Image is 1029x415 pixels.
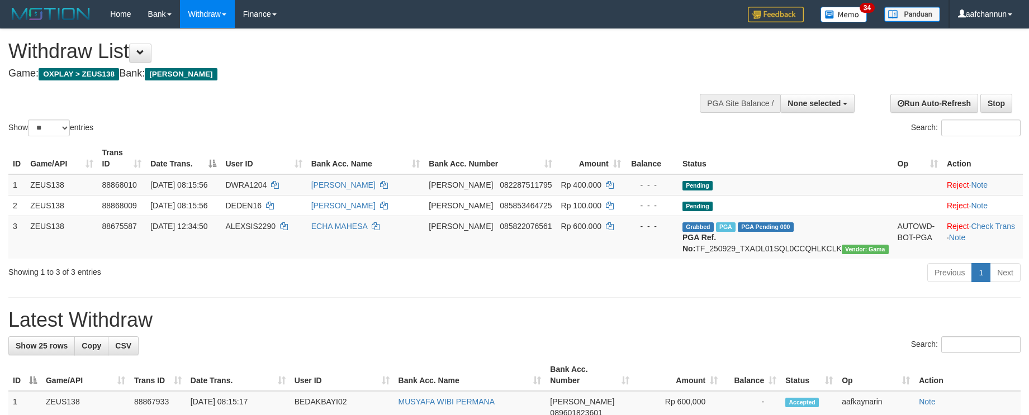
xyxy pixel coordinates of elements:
[860,3,875,13] span: 34
[145,68,217,80] span: [PERSON_NAME]
[424,142,556,174] th: Bank Acc. Number: activate to sort column ascending
[399,397,495,406] a: MUSYAFA WIBI PERMANA
[290,359,394,391] th: User ID: activate to sort column ascending
[39,68,119,80] span: OXPLAY > ZEUS138
[500,201,552,210] span: Copy 085853464725 to clipboard
[947,180,969,189] a: Reject
[102,222,137,231] span: 88675587
[678,142,893,174] th: Status
[500,180,552,189] span: Copy 082287511795 to clipboard
[546,359,634,391] th: Bank Acc. Number: activate to sort column ascending
[557,142,625,174] th: Amount: activate to sort column ascending
[429,201,493,210] span: [PERSON_NAME]
[28,120,70,136] select: Showentries
[394,359,546,391] th: Bank Acc. Name: activate to sort column ascending
[788,99,841,108] span: None selected
[429,180,493,189] span: [PERSON_NAME]
[942,216,1023,259] td: · ·
[26,174,97,195] td: ZEUS138
[8,195,26,216] td: 2
[919,397,936,406] a: Note
[781,359,837,391] th: Status: activate to sort column ascending
[16,341,68,350] span: Show 25 rows
[748,7,804,22] img: Feedback.jpg
[942,195,1023,216] td: ·
[311,180,376,189] a: [PERSON_NAME]
[82,341,101,350] span: Copy
[990,263,1021,282] a: Next
[884,7,940,22] img: panduan.png
[150,180,207,189] span: [DATE] 08:15:56
[949,233,966,242] a: Note
[821,7,867,22] img: Button%20Memo.svg
[186,359,290,391] th: Date Trans.: activate to sort column ascending
[738,222,794,232] span: PGA Pending
[98,142,146,174] th: Trans ID: activate to sort column ascending
[561,201,601,210] span: Rp 100.000
[225,222,276,231] span: ALEXSIS2290
[8,120,93,136] label: Show entries
[41,359,130,391] th: Game/API: activate to sort column ascending
[8,336,75,355] a: Show 25 rows
[307,142,425,174] th: Bank Acc. Name: activate to sort column ascending
[911,336,1021,353] label: Search:
[102,201,137,210] span: 88868009
[561,180,601,189] span: Rp 400.000
[682,233,716,253] b: PGA Ref. No:
[225,201,262,210] span: DEDEN16
[225,180,267,189] span: DWRA1204
[625,142,678,174] th: Balance
[8,174,26,195] td: 1
[26,216,97,259] td: ZEUS138
[941,336,1021,353] input: Search:
[150,222,207,231] span: [DATE] 12:34:50
[630,200,674,211] div: - - -
[971,201,988,210] a: Note
[429,222,493,231] span: [PERSON_NAME]
[8,359,41,391] th: ID: activate to sort column descending
[630,179,674,190] div: - - -
[8,309,1021,331] h1: Latest Withdraw
[785,398,819,407] span: Accepted
[26,142,97,174] th: Game/API: activate to sort column ascending
[682,181,713,190] span: Pending
[311,201,376,210] a: [PERSON_NAME]
[630,221,674,232] div: - - -
[115,341,131,350] span: CSV
[8,68,675,79] h4: Game: Bank:
[678,216,893,259] td: TF_250929_TXADL01SQL0CCQHLKCLK
[130,359,186,391] th: Trans ID: activate to sort column ascending
[890,94,978,113] a: Run Auto-Refresh
[682,222,714,232] span: Grabbed
[561,222,601,231] span: Rp 600.000
[8,40,675,63] h1: Withdraw List
[550,397,614,406] span: [PERSON_NAME]
[682,202,713,211] span: Pending
[8,262,420,278] div: Showing 1 to 3 of 3 entries
[500,222,552,231] span: Copy 085822076561 to clipboard
[942,174,1023,195] td: ·
[947,201,969,210] a: Reject
[941,120,1021,136] input: Search:
[980,94,1012,113] a: Stop
[842,245,889,254] span: Vendor URL: https://trx31.1velocity.biz
[634,359,722,391] th: Amount: activate to sort column ascending
[221,142,306,174] th: User ID: activate to sort column ascending
[26,195,97,216] td: ZEUS138
[971,222,1015,231] a: Check Trans
[150,201,207,210] span: [DATE] 08:15:56
[700,94,780,113] div: PGA Site Balance /
[716,222,736,232] span: Marked by aafpengsreynich
[911,120,1021,136] label: Search:
[837,359,914,391] th: Op: activate to sort column ascending
[311,222,367,231] a: ECHA MAHESA
[8,216,26,259] td: 3
[914,359,1021,391] th: Action
[893,142,942,174] th: Op: activate to sort column ascending
[102,180,137,189] span: 88868010
[8,142,26,174] th: ID
[971,180,988,189] a: Note
[942,142,1023,174] th: Action
[8,6,93,22] img: MOTION_logo.png
[971,263,990,282] a: 1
